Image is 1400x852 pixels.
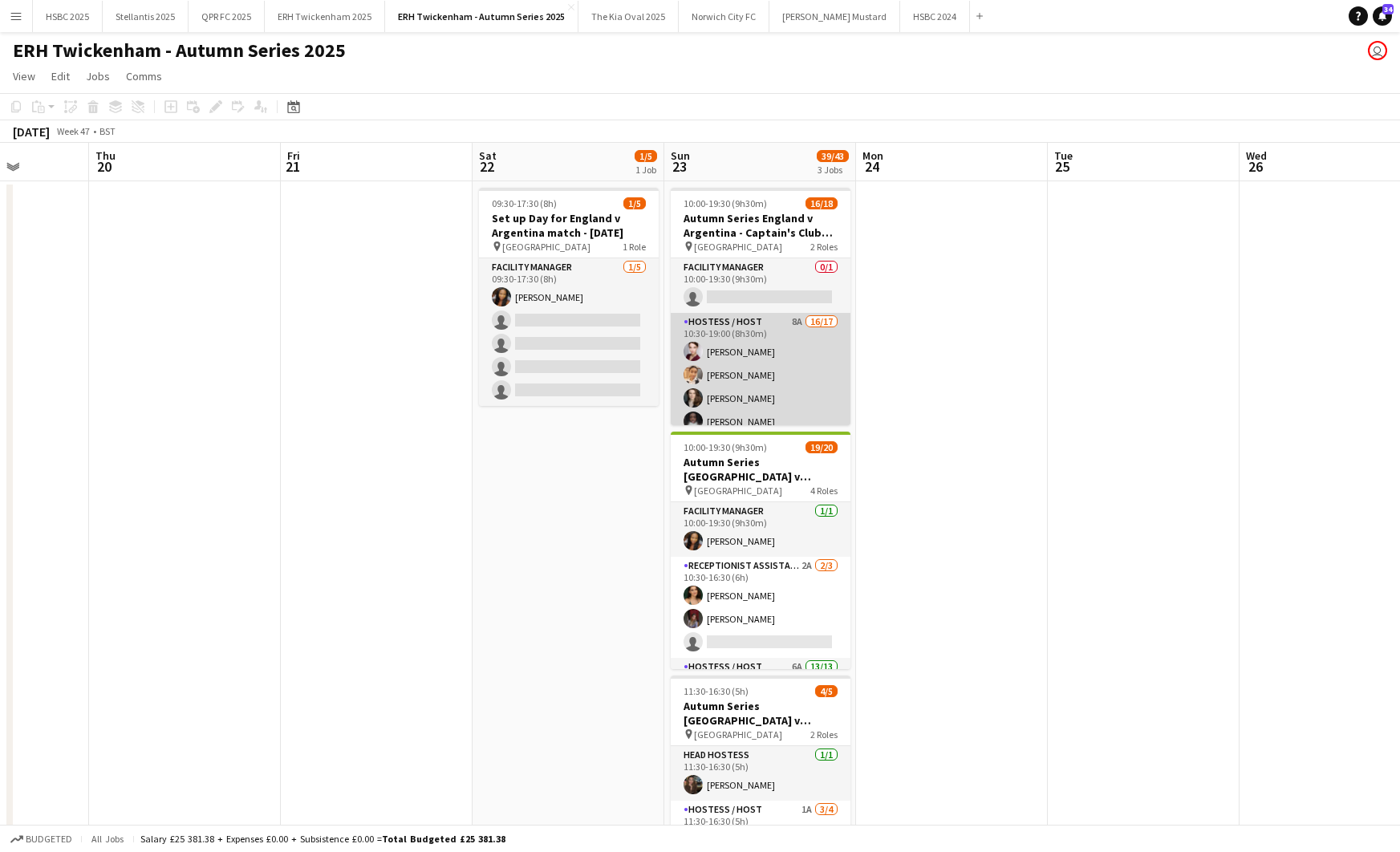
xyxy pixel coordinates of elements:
[53,125,93,137] span: Week 47
[860,157,883,176] span: 24
[671,557,850,658] app-card-role: Receptionist Assistant2A2/310:30-16:30 (6h)[PERSON_NAME][PERSON_NAME]
[900,1,970,32] button: HSBC 2024
[1368,41,1387,60] app-user-avatar: Sam Johannesson
[140,833,505,845] div: Salary £25 381.38 + Expenses £0.00 + Subsistence £0.00 =
[99,125,116,137] div: BST
[817,150,849,162] span: 39/43
[1373,6,1392,26] a: 34
[51,69,70,83] span: Edit
[103,1,189,32] button: Stellantis 2025
[806,197,838,209] span: 16/18
[287,148,300,163] span: Fri
[285,157,300,176] span: 21
[623,197,646,209] span: 1/5
[671,699,850,728] h3: Autumn Series [GEOGRAPHIC_DATA] v [GEOGRAPHIC_DATA] - Spirit of Rugby (West Stand) - [DATE]
[26,834,72,845] span: Budgeted
[694,485,782,497] span: [GEOGRAPHIC_DATA]
[623,241,646,253] span: 1 Role
[95,148,116,163] span: Thu
[810,728,838,740] span: 2 Roles
[862,148,883,163] span: Mon
[806,441,838,453] span: 19/20
[1382,4,1394,14] span: 34
[6,66,42,87] a: View
[684,441,767,453] span: 10:00-19:30 (9h30m)
[477,157,497,176] span: 22
[93,157,116,176] span: 20
[671,188,850,425] app-job-card: 10:00-19:30 (9h30m)16/18Autumn Series England v Argentina - Captain's Club (North Stand) - [DATE]...
[668,157,690,176] span: 23
[189,1,265,32] button: QPR FC 2025
[479,148,497,163] span: Sat
[79,66,116,87] a: Jobs
[502,241,590,253] span: [GEOGRAPHIC_DATA]
[818,164,848,176] div: 3 Jobs
[479,188,659,406] app-job-card: 09:30-17:30 (8h)1/5Set up Day for England v Argentina match - [DATE] [GEOGRAPHIC_DATA]1 RoleFacil...
[671,313,850,740] app-card-role: Hostess / Host8A16/1710:30-19:00 (8h30m)[PERSON_NAME][PERSON_NAME][PERSON_NAME][PERSON_NAME]
[492,197,557,209] span: 09:30-17:30 (8h)
[671,211,850,240] h3: Autumn Series England v Argentina - Captain's Club (North Stand) - [DATE]
[1052,157,1073,176] span: 25
[13,39,346,63] h1: ERH Twickenham - Autumn Series 2025
[86,69,110,83] span: Jobs
[13,69,35,83] span: View
[679,1,769,32] button: Norwich City FC
[479,211,659,240] h3: Set up Day for England v Argentina match - [DATE]
[635,164,656,176] div: 1 Job
[1246,148,1267,163] span: Wed
[45,66,76,87] a: Edit
[88,833,127,845] span: All jobs
[694,728,782,740] span: [GEOGRAPHIC_DATA]
[126,69,162,83] span: Comms
[635,150,657,162] span: 1/5
[815,685,838,697] span: 4/5
[479,258,659,406] app-card-role: Facility Manager1/509:30-17:30 (8h)[PERSON_NAME]
[810,485,838,497] span: 4 Roles
[1054,148,1073,163] span: Tue
[265,1,385,32] button: ERH Twickenham 2025
[694,241,782,253] span: [GEOGRAPHIC_DATA]
[671,746,850,801] app-card-role: Head Hostess1/111:30-16:30 (5h)[PERSON_NAME]
[578,1,679,32] button: The Kia Oval 2025
[671,432,850,669] app-job-card: 10:00-19:30 (9h30m)19/20Autumn Series [GEOGRAPHIC_DATA] v [GEOGRAPHIC_DATA]- Gate 1 ([GEOGRAPHIC_...
[8,830,75,848] button: Budgeted
[684,197,767,209] span: 10:00-19:30 (9h30m)
[769,1,900,32] button: [PERSON_NAME] Mustard
[671,148,690,163] span: Sun
[671,258,850,313] app-card-role: Facility Manager0/110:00-19:30 (9h30m)
[382,833,505,845] span: Total Budgeted £25 381.38
[671,455,850,484] h3: Autumn Series [GEOGRAPHIC_DATA] v [GEOGRAPHIC_DATA]- Gate 1 ([GEOGRAPHIC_DATA]) - [DATE]
[1244,157,1267,176] span: 26
[385,1,578,32] button: ERH Twickenham - Autumn Series 2025
[120,66,168,87] a: Comms
[671,502,850,557] app-card-role: Facility Manager1/110:00-19:30 (9h30m)[PERSON_NAME]
[810,241,838,253] span: 2 Roles
[33,1,103,32] button: HSBC 2025
[13,124,50,140] div: [DATE]
[684,685,749,697] span: 11:30-16:30 (5h)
